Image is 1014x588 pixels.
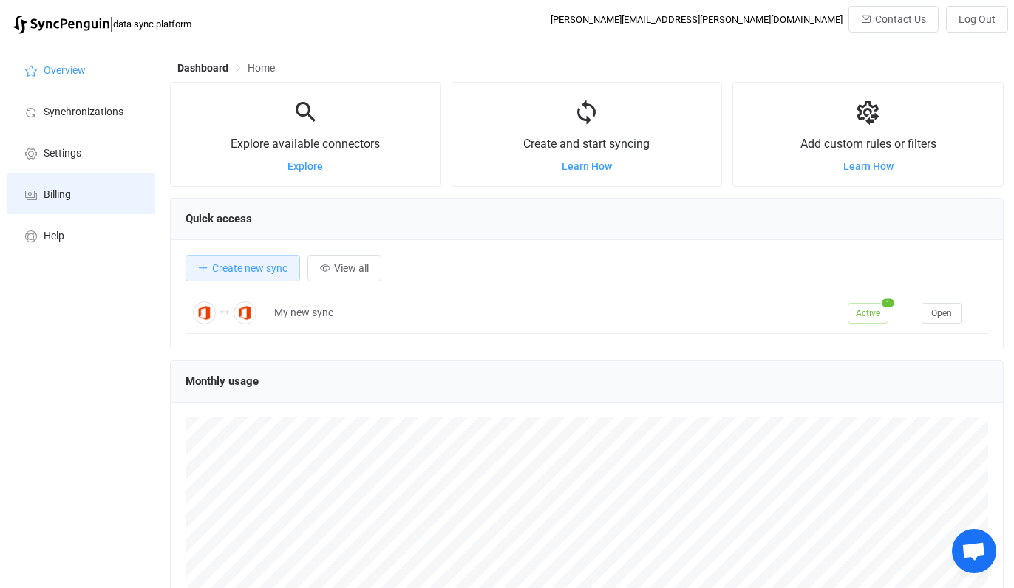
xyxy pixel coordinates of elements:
a: Learn How [843,160,894,172]
span: Explore available connectors [231,137,380,151]
span: Overview [44,65,86,77]
a: Help [7,214,155,256]
span: Active [848,303,888,324]
span: Synchronizations [44,106,123,118]
img: Office 365 Calendar Meetings [193,301,216,324]
a: Overview [7,49,155,90]
img: Office 365 Calendar Meetings [234,301,256,324]
button: Create new sync [186,255,300,281]
span: Home [248,62,275,74]
span: Contact Us [875,13,926,25]
button: View all [307,255,381,281]
button: Contact Us [848,6,939,33]
div: [PERSON_NAME][EMAIL_ADDRESS][PERSON_NAME][DOMAIN_NAME] [551,14,843,25]
a: Synchronizations [7,90,155,131]
div: Open chat [952,529,996,573]
img: syncpenguin.svg [13,16,109,34]
a: Settings [7,131,155,173]
span: Monthly usage [186,375,259,388]
span: Help [44,230,64,242]
span: Billing [44,189,71,201]
div: My new sync [267,304,840,321]
span: Add custom rules or filters [800,137,936,151]
span: Dashboard [177,62,228,74]
span: | [109,13,113,34]
button: Log Out [946,6,1008,33]
span: Log Out [959,13,996,25]
span: Open [931,308,952,318]
a: Open [922,307,962,318]
div: Breadcrumb [177,63,275,73]
span: Create and start syncing [523,137,650,151]
span: 1 [882,298,894,307]
a: Billing [7,173,155,214]
a: Learn How [562,160,612,172]
button: Open [922,303,962,324]
span: Create new sync [212,262,287,274]
span: View all [334,262,369,274]
span: Settings [44,148,81,160]
span: Quick access [186,212,252,225]
span: data sync platform [113,18,191,30]
a: Explore [287,160,323,172]
a: |data sync platform [13,13,191,34]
